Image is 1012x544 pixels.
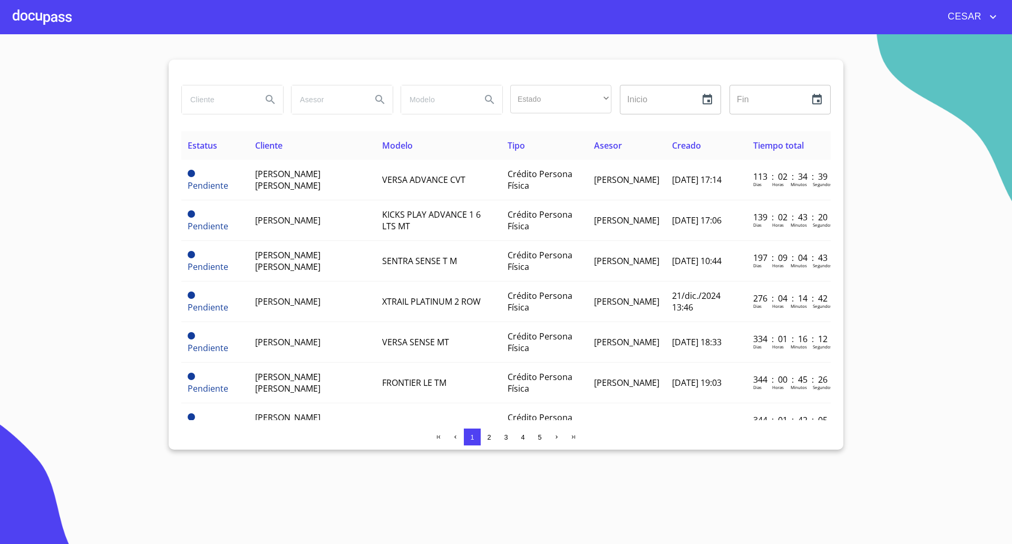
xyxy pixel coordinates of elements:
span: Pendiente [188,342,228,354]
span: VERSA SENSE MT [382,336,449,348]
p: Dias [753,181,762,187]
p: 197 : 09 : 04 : 43 [753,252,824,264]
span: [PERSON_NAME] [594,336,659,348]
span: FRONTIER LE TM [382,377,446,388]
span: Crédito Persona Física [508,371,572,394]
span: Pendiente [188,170,195,177]
span: Modelo [382,140,413,151]
span: [DATE] 10:44 [672,255,722,267]
p: Horas [772,222,784,228]
span: 2 [487,433,491,441]
p: Segundos [813,344,832,349]
p: Segundos [813,263,832,268]
span: [PERSON_NAME] [255,215,320,226]
span: [PERSON_NAME] [594,377,659,388]
span: CESAR [940,8,987,25]
p: Minutos [791,222,807,228]
span: 5 [538,433,541,441]
p: Dias [753,344,762,349]
span: Creado [672,140,701,151]
p: Horas [772,303,784,309]
span: Crédito Persona Física [508,290,572,313]
p: Minutos [791,263,807,268]
button: account of current user [940,8,999,25]
button: 5 [531,429,548,445]
span: KICKS PLAY ADVANCE 1 6 LTS MT [382,209,481,232]
p: 334 : 01 : 16 : 12 [753,333,824,345]
span: Pendiente [188,180,228,191]
span: [PERSON_NAME] [PERSON_NAME] [255,168,320,191]
span: Tipo [508,140,525,151]
p: 113 : 02 : 34 : 39 [753,171,824,182]
span: Crédito Persona Física [508,209,572,232]
p: 276 : 04 : 14 : 42 [753,293,824,304]
span: [PERSON_NAME] [PERSON_NAME] [255,249,320,273]
span: VERSA SENSE CVT [382,417,452,429]
span: [PERSON_NAME] [594,296,659,307]
button: 4 [514,429,531,445]
span: [PERSON_NAME] [255,336,320,348]
span: [DATE] 18:07 [672,417,722,429]
span: 4 [521,433,524,441]
button: Search [367,87,393,112]
span: Crédito Persona Física [508,168,572,191]
span: [PERSON_NAME] [PERSON_NAME] [255,371,320,394]
button: 2 [481,429,498,445]
p: Minutos [791,384,807,390]
button: 1 [464,429,481,445]
span: Crédito Persona Física [508,331,572,354]
span: [PERSON_NAME] [594,174,659,186]
span: [PERSON_NAME] [PERSON_NAME] [255,412,320,435]
span: Pendiente [188,210,195,218]
p: Minutos [791,181,807,187]
input: search [182,85,254,114]
span: 1 [470,433,474,441]
p: 139 : 02 : 43 : 20 [753,211,824,223]
p: Segundos [813,303,832,309]
span: Pendiente [188,413,195,421]
p: Dias [753,303,762,309]
p: Horas [772,384,784,390]
p: Horas [772,263,784,268]
span: Crédito Persona Física [508,412,572,435]
span: XTRAIL PLATINUM 2 ROW [382,296,481,307]
span: VERSA ADVANCE CVT [382,174,465,186]
p: 344 : 01 : 42 : 05 [753,414,824,426]
span: Pendiente [188,302,228,313]
p: Minutos [791,344,807,349]
span: [DATE] 19:03 [672,377,722,388]
p: Segundos [813,181,832,187]
span: Pendiente [188,292,195,299]
span: SENTRA SENSE T M [382,255,457,267]
span: Pendiente [188,220,228,232]
span: [DATE] 18:33 [672,336,722,348]
span: Pendiente [188,251,195,258]
span: [PERSON_NAME] [594,417,659,429]
span: Estatus [188,140,217,151]
input: search [291,85,363,114]
p: Horas [772,344,784,349]
span: [DATE] 17:14 [672,174,722,186]
p: Dias [753,263,762,268]
span: [DATE] 17:06 [672,215,722,226]
p: Horas [772,181,784,187]
div: ​ [510,85,611,113]
p: Segundos [813,222,832,228]
button: Search [258,87,283,112]
button: 3 [498,429,514,445]
p: 344 : 00 : 45 : 26 [753,374,824,385]
span: Pendiente [188,373,195,380]
span: [PERSON_NAME] [255,296,320,307]
p: Minutos [791,303,807,309]
span: Crédito Persona Física [508,249,572,273]
span: Cliente [255,140,283,151]
p: Dias [753,384,762,390]
span: Tiempo total [753,140,804,151]
input: search [401,85,473,114]
span: [PERSON_NAME] [594,255,659,267]
span: 3 [504,433,508,441]
span: Pendiente [188,383,228,394]
span: Pendiente [188,332,195,339]
p: Segundos [813,384,832,390]
span: Pendiente [188,261,228,273]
